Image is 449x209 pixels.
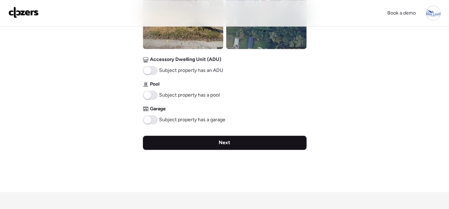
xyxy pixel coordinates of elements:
span: Next [219,139,230,146]
span: Subject property has an ADU [159,67,223,74]
span: Garage [150,105,166,112]
span: Pool [150,81,159,88]
span: Accessory Dwelling Unit (ADU) [150,56,221,63]
span: Subject property has a garage [159,116,225,123]
span: Book a demo [387,10,416,16]
img: Logo [8,7,39,18]
span: Subject property has a pool [159,92,220,99]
